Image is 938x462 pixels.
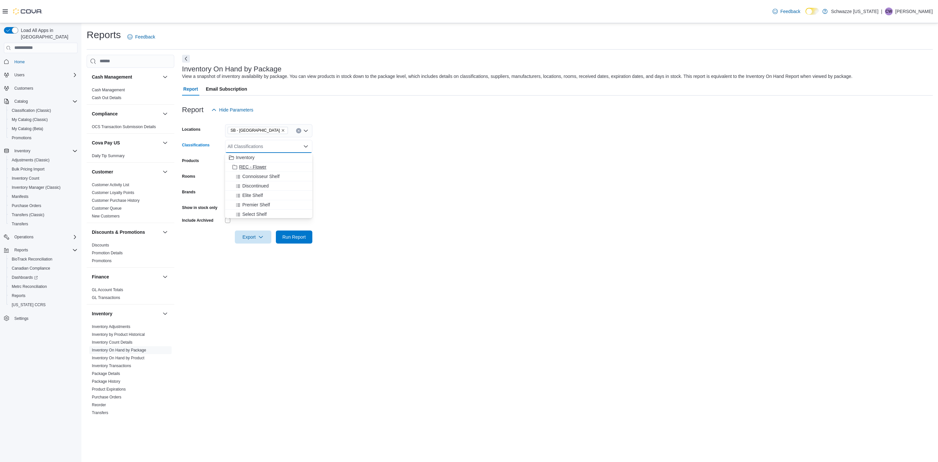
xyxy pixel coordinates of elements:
[885,7,893,15] div: Courtney Webb
[92,243,109,247] a: Discounts
[14,59,25,65] span: Home
[92,214,120,218] a: New Customers
[92,324,130,329] a: Inventory Adjustments
[12,71,78,79] span: Users
[9,220,31,228] a: Transfers
[7,156,80,165] button: Adjustments (Classic)
[7,255,80,264] button: BioTrack Reconciliation
[9,165,78,173] span: Bulk Pricing Import
[225,191,312,200] button: Elite Shelf
[231,127,280,134] span: SB - [GEOGRAPHIC_DATA]
[12,233,78,241] span: Operations
[92,340,133,345] span: Inventory Count Details
[7,115,80,124] button: My Catalog (Classic)
[12,246,78,254] span: Reports
[92,95,121,100] span: Cash Out Details
[92,243,109,248] span: Discounts
[7,300,80,309] button: [US_STATE] CCRS
[9,264,78,272] span: Canadian Compliance
[9,202,78,210] span: Purchase Orders
[9,134,34,142] a: Promotions
[831,7,878,15] p: Schwazze [US_STATE]
[9,193,78,201] span: Manifests
[9,174,42,182] a: Inventory Count
[12,147,33,155] button: Inventory
[780,8,800,15] span: Feedback
[7,291,80,300] button: Reports
[235,231,271,244] button: Export
[12,167,45,172] span: Bulk Pricing Import
[92,387,126,392] a: Product Expirations
[303,128,308,133] button: Open list of options
[92,402,106,408] span: Reorder
[92,274,109,280] h3: Finance
[1,83,80,93] button: Customers
[92,274,160,280] button: Finance
[239,164,266,170] span: REC - Flower
[225,153,312,162] button: Inventory
[7,273,80,282] a: Dashboards
[281,128,285,132] button: Remove SB - Belmar from selection in this group
[87,123,174,133] div: Compliance
[92,348,146,352] a: Inventory On Hand by Package
[12,233,36,241] button: Operations
[14,247,28,253] span: Reports
[242,192,263,199] span: Elite Shelf
[9,255,78,263] span: BioTrack Reconciliation
[225,181,312,191] button: Discontinued
[9,184,63,191] a: Inventory Manager (Classic)
[12,84,78,92] span: Customers
[12,71,27,79] button: Users
[886,7,892,15] span: CW
[92,332,145,337] span: Inventory by Product Historical
[12,185,61,190] span: Inventory Manager (Classic)
[92,250,123,256] span: Promotion Details
[14,148,30,154] span: Inventory
[92,387,126,392] span: Product Expirations
[1,57,80,67] button: Home
[12,176,39,181] span: Inventory Count
[92,364,131,368] a: Inventory Transactions
[9,301,78,309] span: Washington CCRS
[7,124,80,133] button: My Catalog (Beta)
[92,140,160,146] button: Cova Pay US
[87,181,174,223] div: Customer
[12,246,31,254] button: Reports
[1,232,80,242] button: Operations
[9,211,78,219] span: Transfers (Classic)
[92,379,120,384] span: Package History
[92,395,121,399] a: Purchase Orders
[182,205,218,210] label: Show in stock only
[125,30,158,43] a: Feedback
[12,212,44,217] span: Transfers (Classic)
[9,156,52,164] a: Adjustments (Classic)
[182,158,199,163] label: Products
[225,210,312,219] button: Select Shelf
[92,183,129,187] a: Customer Activity List
[4,54,78,340] nav: Complex example
[770,5,803,18] a: Feedback
[92,87,125,93] span: Cash Management
[9,220,78,228] span: Transfers
[9,202,44,210] a: Purchase Orders
[12,117,48,122] span: My Catalog (Classic)
[161,168,169,176] button: Customer
[92,288,123,292] a: GL Account Totals
[12,315,31,322] a: Settings
[12,58,27,66] a: Home
[7,174,80,183] button: Inventory Count
[9,156,78,164] span: Adjustments (Classic)
[9,107,78,114] span: Classification (Classic)
[182,189,195,195] label: Brands
[805,8,819,15] input: Dark Mode
[92,198,140,203] span: Customer Purchase History
[14,86,33,91] span: Customers
[182,218,213,223] label: Include Archived
[92,169,160,175] button: Customer
[182,65,282,73] h3: Inventory On Hand by Package
[92,88,125,92] a: Cash Management
[9,292,78,300] span: Reports
[7,192,80,201] button: Manifests
[135,34,155,40] span: Feedback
